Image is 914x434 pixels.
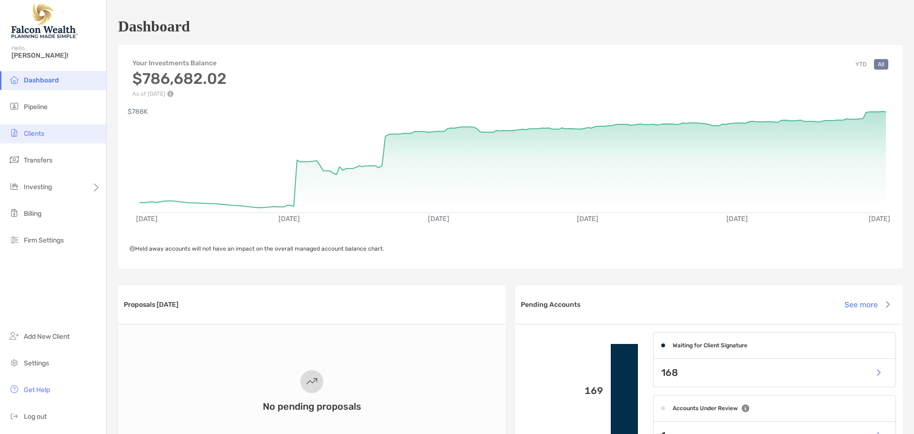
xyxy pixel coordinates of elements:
img: transfers icon [9,154,20,165]
img: get-help icon [9,384,20,395]
button: YTD [852,59,870,70]
span: Held away accounts will not have an impact on the overall managed account balance chart. [129,245,384,252]
button: All [874,59,888,70]
span: Firm Settings [24,236,64,244]
img: add_new_client icon [9,330,20,342]
span: Settings [24,359,49,367]
button: See more [837,294,897,315]
h1: Dashboard [118,18,190,35]
img: dashboard icon [9,74,20,85]
text: [DATE] [869,215,890,223]
span: Log out [24,413,47,421]
text: [DATE] [136,215,158,223]
img: Falcon Wealth Planning Logo [11,4,78,38]
text: [DATE] [726,215,748,223]
p: 168 [661,367,678,379]
h3: $786,682.02 [132,70,227,88]
h3: No pending proposals [263,401,361,412]
h4: Your Investments Balance [132,59,227,67]
img: Performance Info [167,91,174,97]
text: [DATE] [428,215,449,223]
img: settings icon [9,357,20,368]
text: $788K [128,108,148,116]
img: billing icon [9,207,20,219]
h4: Waiting for Client Signature [673,342,747,349]
span: Get Help [24,386,50,394]
span: Clients [24,130,44,138]
span: [PERSON_NAME]! [11,51,100,60]
p: As of [DATE] [132,91,227,97]
span: Billing [24,210,41,218]
span: Dashboard [24,76,59,84]
h3: Pending Accounts [521,301,580,309]
text: [DATE] [278,215,300,223]
span: Add New Client [24,333,70,341]
h4: Accounts Under Review [673,405,738,412]
img: investing icon [9,181,20,192]
span: Pipeline [24,103,48,111]
text: [DATE] [577,215,598,223]
img: clients icon [9,127,20,139]
span: Investing [24,183,52,191]
img: pipeline icon [9,101,20,112]
span: Transfers [24,156,52,164]
img: firm-settings icon [9,234,20,245]
p: 169 [523,385,603,397]
h3: Proposals [DATE] [124,301,179,309]
img: logout icon [9,410,20,422]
